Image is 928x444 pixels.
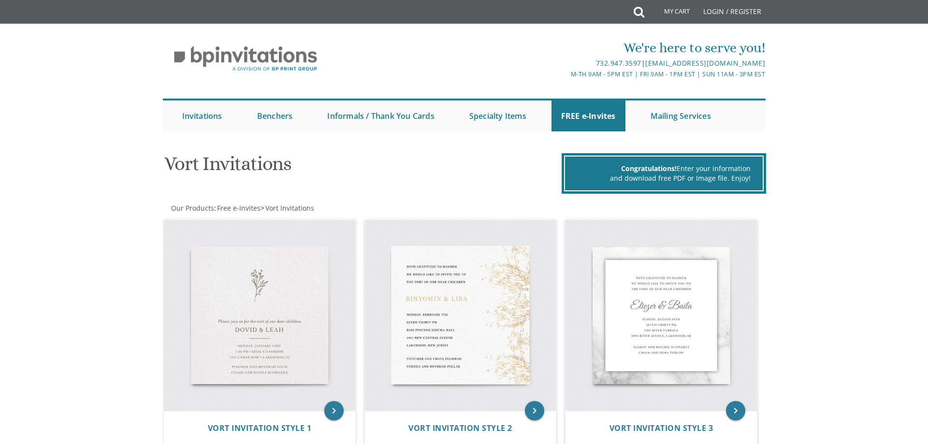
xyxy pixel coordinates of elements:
[643,1,696,25] a: My Cart
[164,153,559,182] h1: Vort Invitations
[208,424,312,433] a: Vort Invitation Style 1
[324,401,344,420] a: keyboard_arrow_right
[163,203,464,213] div: :
[364,69,765,79] div: M-Th 9am - 5pm EST | Fri 9am - 1pm EST | Sun 11am - 3pm EST
[565,220,757,411] img: Vort Invitation Style 3
[460,100,536,131] a: Specialty Items
[609,423,713,433] span: Vort Invitation Style 3
[318,100,444,131] a: Informals / Thank You Cards
[596,58,641,68] a: 732.947.3597
[577,164,751,173] div: Enter your information
[726,401,745,420] a: keyboard_arrow_right
[621,164,677,173] span: Congratulations!
[551,100,625,131] a: FREE e-Invites
[609,424,713,433] a: Vort Invitation Style 3
[364,57,765,69] div: |
[216,203,261,213] a: Free e-Invites
[641,100,721,131] a: Mailing Services
[261,203,314,213] span: >
[217,203,261,213] span: Free e-Invites
[164,220,355,411] img: Vort Invitation Style 1
[645,58,765,68] a: [EMAIL_ADDRESS][DOMAIN_NAME]
[208,423,312,433] span: Vort Invitation Style 1
[525,401,544,420] a: keyboard_arrow_right
[264,203,314,213] a: Vort Invitations
[577,173,751,183] div: and download free PDF or Image file. Enjoy!
[408,424,512,433] a: Vort Invitation Style 2
[163,39,329,79] img: BP Invitation Loft
[170,203,214,213] a: Our Products
[173,100,232,131] a: Invitations
[408,423,512,433] span: Vort Invitation Style 2
[364,38,765,57] div: We're here to serve you!
[247,100,303,131] a: Benchers
[365,220,556,411] img: Vort Invitation Style 2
